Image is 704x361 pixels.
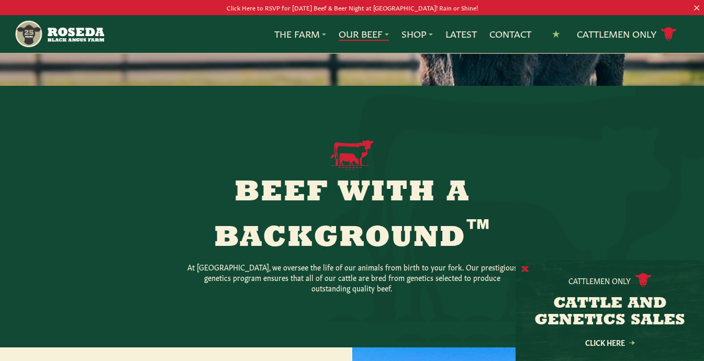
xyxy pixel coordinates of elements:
a: The Farm [274,27,326,41]
nav: Main Navigation [14,15,690,53]
p: Click Here to RSVP for [DATE] Beef & Beer Night at [GEOGRAPHIC_DATA]! Rain or Shine! [35,2,669,13]
a: Cattlemen Only [577,25,677,43]
a: Shop [401,27,433,41]
a: Click Here [563,339,657,346]
p: Cattlemen Only [568,275,631,286]
sup: ™ [466,218,490,242]
img: cattle-icon.svg [635,273,652,287]
a: Latest [445,27,477,41]
h2: Beef With a Background [151,178,553,253]
a: Contact [489,27,531,41]
img: https://roseda.com/wp-content/uploads/2021/05/roseda-25-header.png [14,19,104,49]
a: Our Beef [339,27,389,41]
p: At [GEOGRAPHIC_DATA], we oversee the life of our animals from birth to your fork. Our prestigious... [185,262,520,293]
button: X [521,264,529,275]
h3: CATTLE AND GENETICS SALES [529,296,691,329]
